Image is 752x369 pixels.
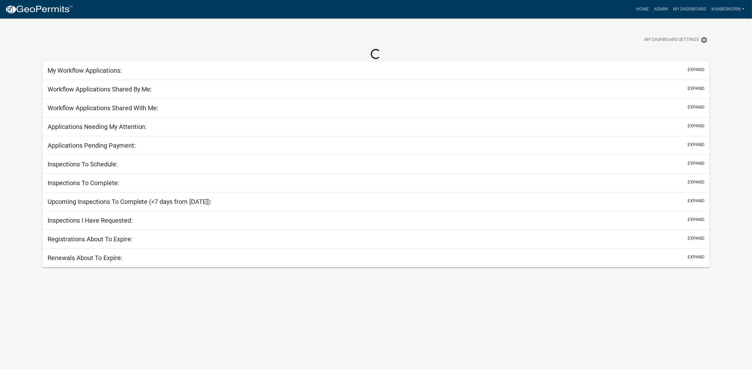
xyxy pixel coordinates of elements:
[688,254,704,260] button: expand
[670,3,709,15] a: My Dashboard
[688,104,704,111] button: expand
[48,123,147,131] h5: Applications Needing My Attention:
[688,141,704,148] button: expand
[688,123,704,129] button: expand
[48,198,212,205] h5: Upcoming Inspections To Complete (<7 days from [DATE]):
[48,104,159,112] h5: Workflow Applications Shared With Me:
[48,254,122,262] h5: Renewals About To Expire:
[48,235,133,243] h5: Registrations About To Expire:
[48,142,136,149] h5: Applications Pending Payment:
[688,216,704,223] button: expand
[700,36,708,44] i: settings
[688,198,704,204] button: expand
[634,3,651,15] a: Home
[48,67,122,74] h5: My Workflow Applications:
[48,160,118,168] h5: Inspections To Schedule:
[48,217,133,224] h5: Inspections I Have Requested:
[48,179,119,187] h5: Inspections To Complete:
[644,36,699,44] span: My Dashboard Settings
[688,66,704,73] button: expand
[688,85,704,92] button: expand
[48,85,152,93] h5: Workflow Applications Shared By Me:
[709,3,747,15] a: khaberkorn
[651,3,670,15] a: Admin
[688,160,704,167] button: expand
[639,34,713,46] button: My Dashboard Settingssettings
[688,235,704,242] button: expand
[688,179,704,185] button: expand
